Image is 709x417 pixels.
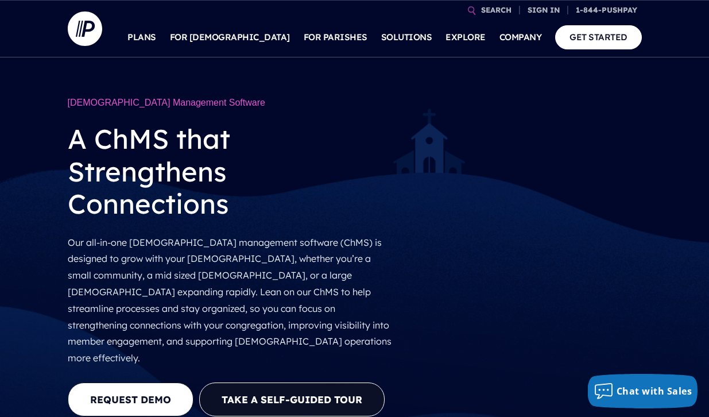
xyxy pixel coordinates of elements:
a: FOR PARISHES [304,17,367,57]
a: GET STARTED [555,25,642,49]
a: REQUEST DEMO [68,383,193,416]
a: EXPLORE [445,17,486,57]
a: SOLUTIONS [381,17,432,57]
a: PLANS [127,17,156,57]
a: FOR [DEMOGRAPHIC_DATA] [170,17,290,57]
h1: [DEMOGRAPHIC_DATA] Management Software [68,92,395,114]
h2: A ChMS that Strengthens Connections [68,114,395,229]
p: Our all-in-one [DEMOGRAPHIC_DATA] management software (ChMS) is designed to grow with your [DEMOG... [68,230,395,371]
span: Chat with Sales [617,385,692,397]
button: Take a Self-guided Tour [199,383,385,416]
a: COMPANY [499,17,542,57]
button: Chat with Sales [588,374,698,408]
